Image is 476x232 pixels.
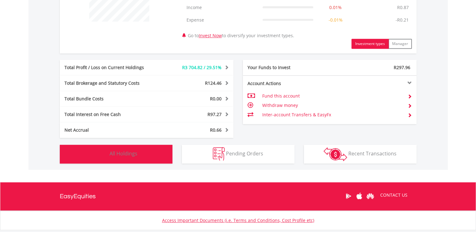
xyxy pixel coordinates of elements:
span: Recent Transactions [348,150,397,157]
a: Invest Now [199,33,222,38]
td: Expense [183,14,259,26]
div: Net Accrual [60,127,161,133]
img: holdings-wht.png [95,147,108,161]
span: R297.96 [394,64,410,70]
button: Manager [388,39,412,49]
button: Recent Transactions [304,145,417,164]
div: Total Interest on Free Cash [60,111,161,118]
a: CONTACT US [376,186,412,204]
span: R3 704.82 / 29.51% [182,64,222,70]
td: Fund this account [262,91,402,101]
a: Google Play [343,186,354,206]
td: Income [183,1,259,14]
img: transactions-zar-wht.png [324,147,347,161]
button: Pending Orders [182,145,294,164]
img: pending_instructions-wht.png [213,147,225,161]
td: Inter-account Transfers & EasyFx [262,110,402,119]
span: R124.46 [205,80,222,86]
span: R0.00 [210,96,222,102]
div: Total Bundle Costs [60,96,161,102]
span: R0.66 [210,127,222,133]
td: 0.01% [316,1,355,14]
td: -0.01% [316,14,355,26]
td: Withdraw money [262,101,402,110]
div: Total Brokerage and Statutory Costs [60,80,161,86]
a: EasyEquities [60,182,96,210]
button: All Holdings [60,145,172,164]
span: R97.27 [207,111,222,117]
div: Your Funds to Invest [243,64,330,71]
td: R0.87 [394,1,412,14]
a: Huawei [365,186,376,206]
a: Access Important Documents (i.e. Terms and Conditions, Cost Profile etc) [162,217,314,223]
a: Apple [354,186,365,206]
button: Investment types [351,39,389,49]
div: Account Actions [243,80,330,87]
span: All Holdings [110,150,137,157]
span: Pending Orders [226,150,263,157]
div: Total Profit / Loss on Current Holdings [60,64,161,71]
td: -R0.21 [392,14,412,26]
